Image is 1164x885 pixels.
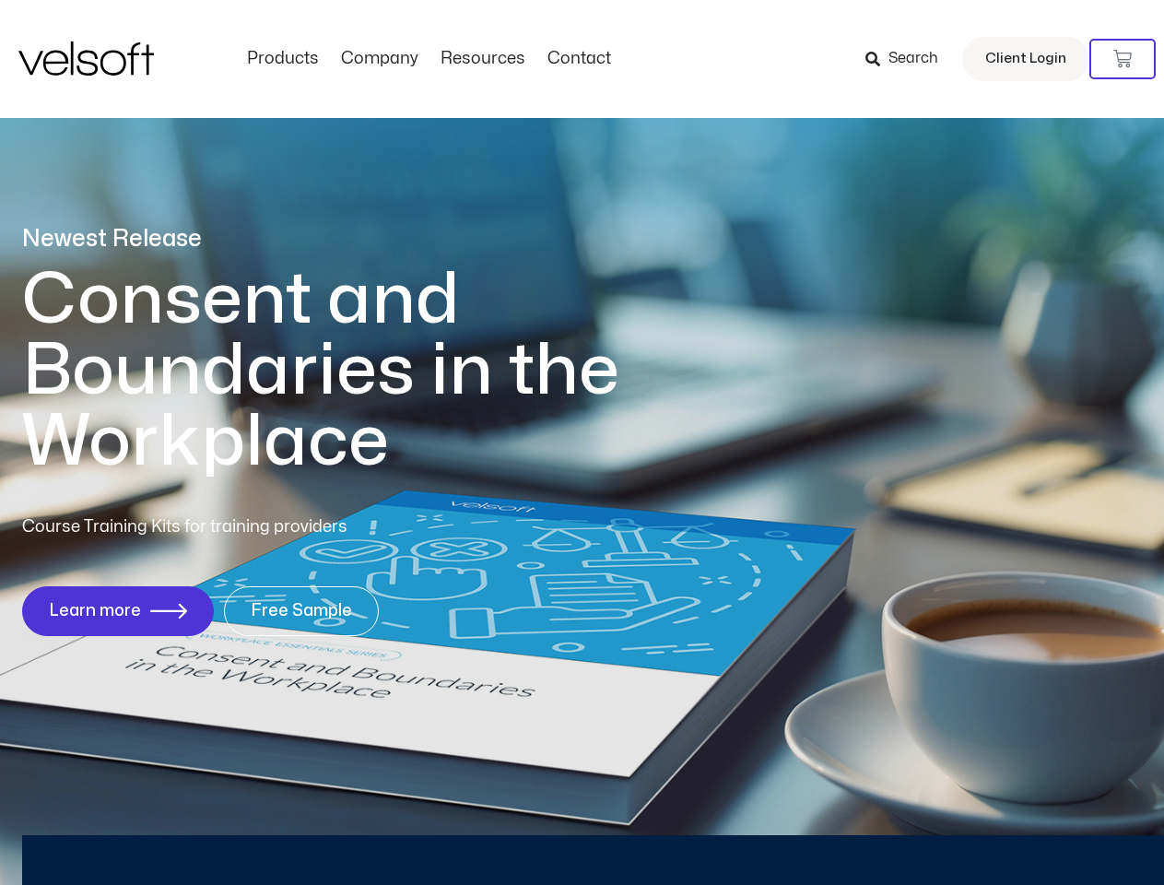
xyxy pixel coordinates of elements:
[18,41,154,76] img: Velsoft Training Materials
[236,49,622,69] nav: Menu
[536,49,622,69] a: ContactMenu Toggle
[22,223,695,255] p: Newest Release
[962,37,1089,81] a: Client Login
[865,43,951,75] a: Search
[22,514,481,540] p: Course Training Kits for training providers
[22,265,695,478] h1: Consent and Boundaries in the Workplace
[429,49,536,69] a: ResourcesMenu Toggle
[22,586,214,636] a: Learn more
[49,602,141,620] span: Learn more
[236,49,330,69] a: ProductsMenu Toggle
[224,586,379,636] a: Free Sample
[985,47,1066,71] span: Client Login
[251,602,352,620] span: Free Sample
[888,47,938,71] span: Search
[330,49,429,69] a: CompanyMenu Toggle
